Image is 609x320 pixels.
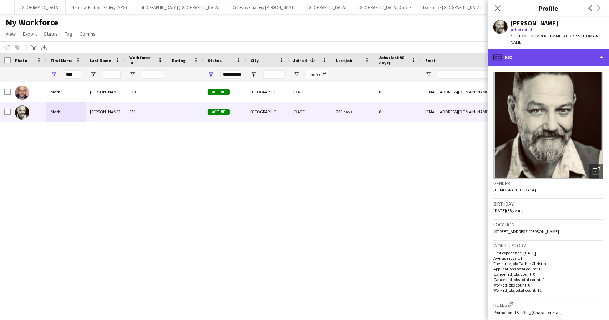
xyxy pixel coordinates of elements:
[133,0,227,14] button: [GEOGRAPHIC_DATA] ([GEOGRAPHIC_DATA])
[289,102,332,122] div: [DATE]
[493,282,603,288] p: Worked jobs count: 0
[41,29,61,38] a: Status
[493,187,536,192] span: [DEMOGRAPHIC_DATA]
[493,221,603,228] h3: Location
[208,89,230,95] span: Active
[511,33,601,45] span: | [EMAIL_ADDRESS][DOMAIN_NAME]
[46,82,86,102] div: Mark
[246,102,289,122] div: [GEOGRAPHIC_DATA]
[90,71,96,78] button: Open Filter Menu
[30,43,38,52] app-action-btn: Advanced filters
[44,31,58,37] span: Status
[64,70,81,79] input: First Name Filter Input
[3,29,19,38] a: View
[493,261,603,266] p: Favourite job: Father Christmas
[77,29,98,38] a: Comms
[421,102,564,122] div: [EMAIL_ADDRESS][DOMAIN_NAME]
[425,58,437,63] span: Email
[51,58,72,63] span: First Name
[425,71,432,78] button: Open Filter Menu
[80,31,96,37] span: Comms
[208,71,214,78] button: Open Filter Menu
[125,82,168,102] div: 928
[493,201,603,207] h3: Birthday
[488,49,609,66] div: Bio
[589,164,603,179] div: Open photos pop-in
[417,0,487,14] button: Botanics - [GEOGRAPHIC_DATA]
[336,58,352,63] span: Last job
[421,82,564,102] div: [EMAIL_ADDRESS][DOMAIN_NAME]
[15,86,29,100] img: Mark Woodhouse
[493,250,603,256] p: First experience: [DATE]
[65,31,72,37] span: Tag
[493,277,603,282] p: Cancelled jobs total count: 0
[208,58,222,63] span: Status
[142,70,163,79] input: Workforce ID Filter Input
[493,301,603,308] h3: Roles
[250,71,257,78] button: Open Filter Menu
[493,288,603,293] p: Worked jobs total count: 11
[375,102,421,122] div: 0
[15,0,66,14] button: [GEOGRAPHIC_DATA]
[293,71,300,78] button: Open Filter Menu
[86,82,125,102] div: [PERSON_NAME]
[129,55,155,66] span: Workforce ID
[263,70,285,79] input: City Filter Input
[6,17,58,28] span: My Workforce
[40,43,49,52] app-action-btn: Export XLSX
[227,0,301,14] button: Collective Gallery [PERSON_NAME]
[493,266,603,272] p: Applications total count: 11
[493,242,603,249] h3: Work history
[125,102,168,122] div: 831
[352,0,417,14] button: [GEOGRAPHIC_DATA] On Site
[511,33,548,38] span: t. [PHONE_NUMBER]
[493,72,603,179] img: Crew avatar or photo
[487,0,549,14] button: [GEOGRAPHIC_DATA] (HES)
[332,102,375,122] div: 239 days
[86,102,125,122] div: [PERSON_NAME]
[20,29,40,38] a: Export
[375,82,421,102] div: 0
[293,58,307,63] span: Joined
[493,229,559,234] span: [STREET_ADDRESS][PERSON_NAME]
[172,58,186,63] span: Rating
[438,70,559,79] input: Email Filter Input
[379,55,408,66] span: Jobs (last 90 days)
[15,58,27,63] span: Photo
[250,58,259,63] span: City
[493,208,524,213] span: [DATE] (58 years)
[6,31,16,37] span: View
[90,58,111,63] span: Last Name
[301,0,352,14] button: [GEOGRAPHIC_DATA]
[488,4,609,13] h3: Profile
[208,109,230,115] span: Active
[23,31,37,37] span: Export
[129,71,136,78] button: Open Filter Menu
[103,70,121,79] input: Last Name Filter Input
[493,272,603,277] p: Cancelled jobs count: 0
[51,71,57,78] button: Open Filter Menu
[306,70,328,79] input: Joined Filter Input
[511,20,558,26] div: [PERSON_NAME]
[15,105,29,120] img: Mark Nash
[515,27,532,32] span: Not rated
[46,102,86,122] div: Mark
[493,310,563,315] span: Promotional Staffing (Character Staff)
[62,29,75,38] a: Tag
[493,256,603,261] p: Average jobs: 11
[493,180,603,186] h3: Gender
[246,82,289,102] div: [GEOGRAPHIC_DATA]
[289,82,332,102] div: [DATE]
[66,0,133,14] button: National Portrait Gallery (NPG)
